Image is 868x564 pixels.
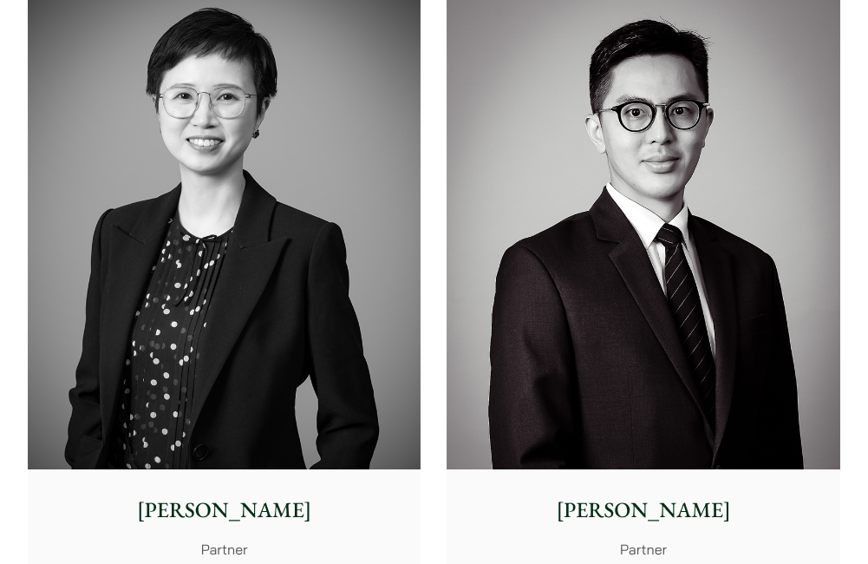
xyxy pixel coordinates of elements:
[40,539,408,560] p: Partner
[40,495,408,527] p: [PERSON_NAME]
[460,495,828,527] p: [PERSON_NAME]
[460,539,828,560] p: Partner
